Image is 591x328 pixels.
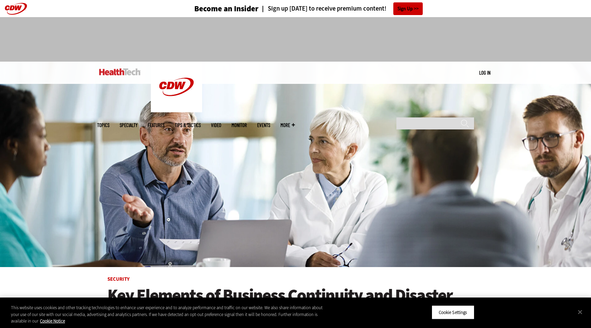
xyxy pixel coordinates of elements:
[479,70,490,76] a: Log in
[99,68,141,75] img: Home
[479,69,490,76] div: User menu
[393,2,423,15] a: Sign Up
[573,304,588,319] button: Close
[97,123,109,128] span: Topics
[151,107,202,114] a: CDW
[120,123,137,128] span: Specialty
[232,123,247,128] a: MonITor
[11,304,325,325] div: This website uses cookies and other tracking technologies to enhance user experience and to analy...
[40,318,65,324] a: More information about your privacy
[432,305,474,319] button: Cookie Settings
[107,286,484,324] a: Key Elements of Business Continuity and Disaster Recovery for Healthcare
[148,123,165,128] a: Features
[169,5,259,13] a: Become an Insider
[171,24,420,55] iframe: advertisement
[280,123,295,128] span: More
[194,5,259,13] h3: Become an Insider
[107,276,130,282] a: Security
[151,62,202,112] img: Home
[175,123,201,128] a: Tips & Tactics
[257,123,270,128] a: Events
[211,123,221,128] a: Video
[259,5,386,12] a: Sign up [DATE] to receive premium content!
